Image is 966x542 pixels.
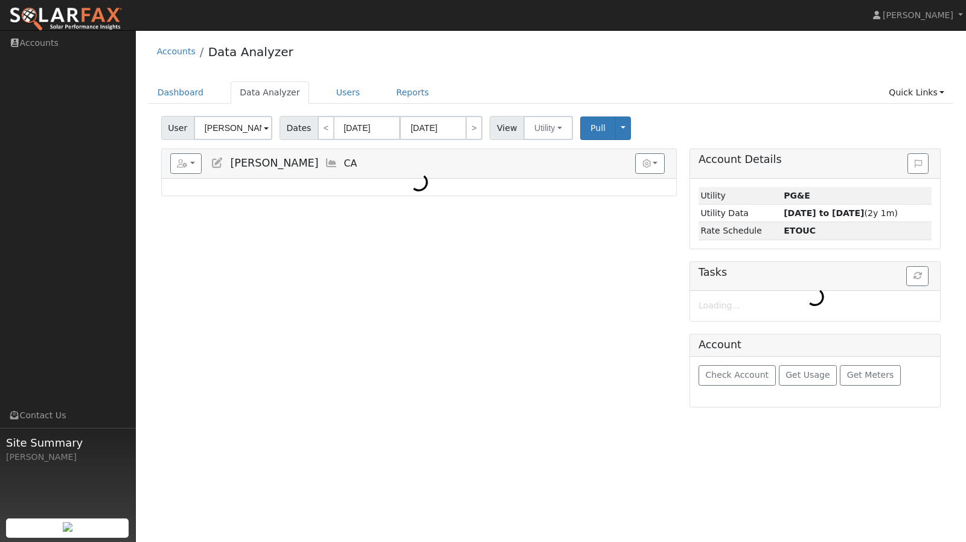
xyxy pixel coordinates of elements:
a: Quick Links [880,81,953,104]
a: Data Analyzer [208,45,293,59]
button: Issue History [907,153,929,174]
a: < [318,116,334,140]
a: Multi-Series Graph [325,157,338,169]
strong: [DATE] to [DATE] [784,208,864,218]
button: Get Meters [840,365,901,386]
span: CA [344,158,357,169]
a: Reports [387,81,438,104]
span: [PERSON_NAME] [230,157,318,169]
button: Pull [580,116,616,140]
span: Get Meters [847,370,894,380]
td: Utility Data [699,205,782,222]
a: Accounts [157,46,196,56]
a: Users [327,81,369,104]
h5: Account Details [699,153,932,166]
span: (2y 1m) [784,208,898,218]
button: Refresh [906,266,929,287]
span: [PERSON_NAME] [883,10,953,20]
img: SolarFax [9,7,123,32]
input: Select a User [194,116,272,140]
span: View [490,116,524,140]
span: User [161,116,194,140]
a: > [465,116,482,140]
img: retrieve [63,522,72,532]
td: Utility [699,187,782,205]
span: Site Summary [6,435,129,451]
strong: ID: 17113597, authorized: 07/29/25 [784,191,810,200]
span: Get Usage [785,370,830,380]
h5: Tasks [699,266,932,279]
button: Check Account [699,365,776,386]
a: Edit User (34303) [211,157,224,169]
a: Data Analyzer [231,81,309,104]
td: Rate Schedule [699,222,782,240]
span: Dates [280,116,318,140]
button: Utility [523,116,573,140]
span: Check Account [705,370,769,380]
button: Get Usage [779,365,837,386]
div: [PERSON_NAME] [6,451,129,464]
h5: Account [699,339,741,351]
strong: H [784,226,816,235]
a: Dashboard [149,81,213,104]
span: Pull [590,123,606,133]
